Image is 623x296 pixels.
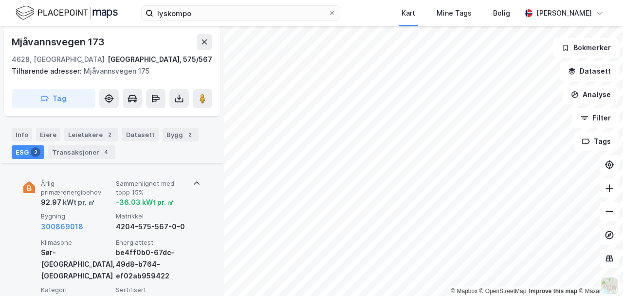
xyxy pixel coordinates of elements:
[574,249,623,296] div: Kontrollprogram for chat
[553,38,619,58] button: Bokmerker
[116,197,174,208] div: -36.03 kWt pr. ㎡
[116,179,187,197] span: Sammenlignet med topp 15%
[116,247,187,282] div: be4ff0b0-67dc-49d8-b764-ef02ab959422
[12,145,44,159] div: ESG
[101,147,111,157] div: 4
[31,147,40,157] div: 2
[16,4,118,21] img: logo.f888ab2527a4732fd821a326f86c7f29.svg
[163,128,199,141] div: Bygg
[563,85,619,104] button: Analyse
[41,247,112,282] div: Sør-[GEOGRAPHIC_DATA], [GEOGRAPHIC_DATA]
[105,130,114,139] div: 2
[41,179,112,197] span: Årlig primærenergibehov
[122,128,159,141] div: Datasett
[12,67,84,75] span: Tilhørende adresser:
[116,212,187,220] span: Matrikkel
[64,128,118,141] div: Leietakere
[536,7,592,19] div: [PERSON_NAME]
[36,128,60,141] div: Eiere
[12,128,32,141] div: Info
[48,145,115,159] div: Transaksjoner
[108,54,212,65] div: [GEOGRAPHIC_DATA], 575/567
[41,221,83,233] button: 300869018
[116,238,187,247] span: Energiattest
[12,89,95,108] button: Tag
[529,288,577,295] a: Improve this map
[12,34,107,50] div: Mjåvannsvegen 173
[479,288,527,295] a: OpenStreetMap
[41,286,112,294] span: Kategori
[41,197,95,208] div: 92.97
[451,288,477,295] a: Mapbox
[41,212,112,220] span: Bygning
[116,221,187,233] div: 4204-575-567-0-0
[437,7,472,19] div: Mine Tags
[572,108,619,128] button: Filter
[12,54,105,65] div: 4628, [GEOGRAPHIC_DATA]
[116,286,187,294] span: Sertifisert
[61,197,95,208] div: kWt pr. ㎡
[185,130,195,139] div: 2
[574,132,619,151] button: Tags
[41,238,112,247] span: Klimasone
[560,61,619,81] button: Datasett
[402,7,415,19] div: Kart
[153,6,328,20] input: Søk på adresse, matrikkel, gårdeiere, leietakere eller personer
[574,249,623,296] iframe: Chat Widget
[493,7,510,19] div: Bolig
[12,65,204,77] div: Mjåvannsvegen 175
